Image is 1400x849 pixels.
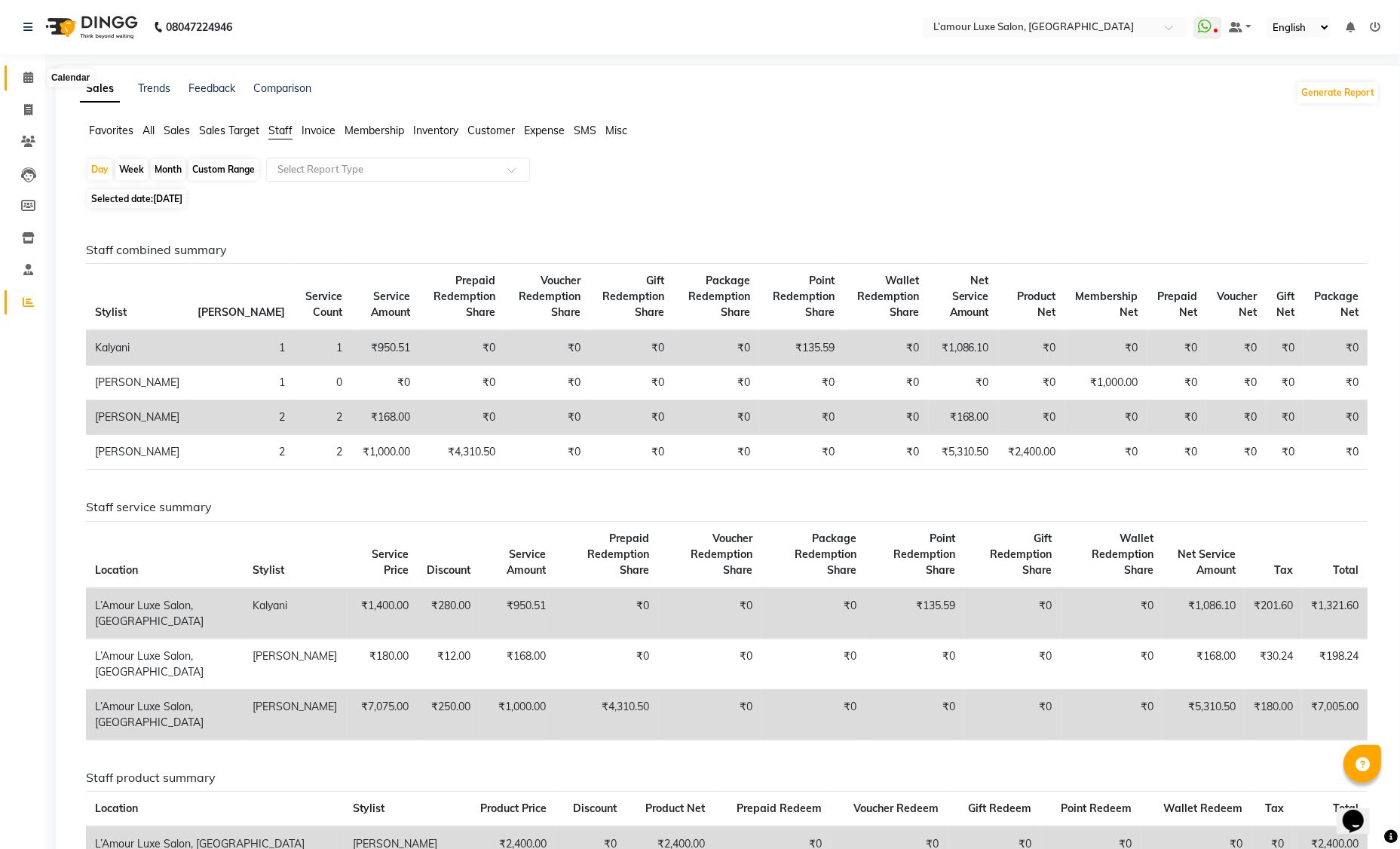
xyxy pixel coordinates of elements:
span: Sales [164,124,190,137]
div: Day [87,159,112,180]
td: ₹0 [674,400,760,435]
iframe: chat widget [1337,789,1385,834]
span: All [142,124,155,137]
span: Point Redemption Share [773,274,835,319]
td: ₹0 [866,639,965,689]
td: ₹135.59 [759,330,844,366]
td: ₹1,000.00 [1065,366,1147,400]
td: L’Amour Luxe Salon, [GEOGRAPHIC_DATA] [86,689,244,740]
td: ₹280.00 [418,588,479,639]
td: ₹0 [1206,400,1266,435]
td: ₹0 [1061,588,1163,639]
td: ₹0 [844,400,929,435]
td: ₹0 [1147,435,1206,470]
td: L’Amour Luxe Salon, [GEOGRAPHIC_DATA] [86,639,244,689]
span: Net Service Amount [950,274,989,319]
td: ₹0 [1304,435,1368,470]
td: [PERSON_NAME] [86,366,188,400]
td: ₹250.00 [418,689,479,740]
span: Stylist [95,305,127,319]
span: Product Net [645,801,705,815]
td: ₹0 [674,366,760,400]
td: ₹0 [590,330,673,366]
span: Prepaid Redemption Share [433,274,495,319]
td: ₹0 [998,400,1065,435]
td: ₹0 [674,330,760,366]
span: Voucher Redemption Share [691,532,752,577]
td: ₹0 [590,400,673,435]
td: ₹0 [761,588,866,639]
td: ₹0 [1266,330,1304,366]
td: ₹0 [504,400,590,435]
td: 2 [294,435,351,470]
h6: Staff product summary [86,771,1368,785]
img: logo [38,6,142,48]
h6: Staff combined summary [86,243,1368,257]
span: Point Redeem [1061,801,1132,815]
span: Total [1333,801,1359,815]
span: Prepaid Redeem [737,801,822,815]
span: Prepaid Net [1157,290,1197,319]
span: Location [95,801,138,815]
td: 2 [188,435,294,470]
td: ₹0 [866,689,965,740]
a: Trends [138,81,170,95]
span: Invoice [302,124,335,137]
td: 1 [188,366,294,400]
td: [PERSON_NAME] [86,400,188,435]
td: ₹0 [419,366,504,400]
td: ₹0 [1206,366,1266,400]
td: ₹0 [1266,435,1304,470]
td: 2 [294,400,351,435]
td: ₹168.00 [929,400,998,435]
td: ₹0 [504,330,590,366]
div: Month [151,159,185,180]
div: Custom Range [188,159,259,180]
td: ₹0 [419,330,504,366]
span: Service Price [372,547,409,577]
span: Voucher Redemption Share [519,274,581,319]
span: Total [1333,563,1359,577]
td: ₹5,310.50 [929,435,998,470]
td: ₹168.00 [479,639,555,689]
span: Misc [605,124,627,137]
span: Membership Net [1075,290,1138,319]
span: Gift Redemption Share [991,532,1052,577]
td: ₹0 [1266,366,1304,400]
td: ₹0 [351,366,419,400]
td: ₹0 [555,588,658,639]
span: [DATE] [153,193,182,204]
td: ₹0 [504,366,590,400]
span: Service Count [305,290,342,319]
td: ₹0 [761,639,866,689]
td: ₹0 [965,689,1061,740]
span: Wallet Redemption Share [858,274,920,319]
td: ₹1,086.10 [1163,588,1245,639]
td: ₹0 [1065,330,1147,366]
td: 1 [188,330,294,366]
td: ₹0 [759,400,844,435]
td: 1 [294,330,351,366]
td: ₹950.51 [351,330,419,366]
td: ₹0 [1061,639,1163,689]
td: [PERSON_NAME] [86,435,188,470]
span: Discount [573,801,617,815]
td: ₹1,321.60 [1302,588,1368,639]
td: ₹180.00 [1245,689,1302,740]
span: Sales Target [199,124,259,137]
td: ₹5,310.50 [1163,689,1245,740]
td: ₹0 [590,366,673,400]
td: ₹0 [658,588,761,639]
span: Prepaid Redemption Share [587,532,649,577]
td: ₹4,310.50 [419,435,504,470]
td: ₹0 [1206,435,1266,470]
span: [PERSON_NAME] [198,305,285,319]
td: ₹0 [1206,330,1266,366]
td: 2 [188,400,294,435]
td: ₹0 [965,639,1061,689]
a: Feedback [188,81,235,95]
td: ₹0 [658,639,761,689]
td: ₹0 [419,400,504,435]
td: ₹0 [658,689,761,740]
td: ₹0 [998,330,1065,366]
